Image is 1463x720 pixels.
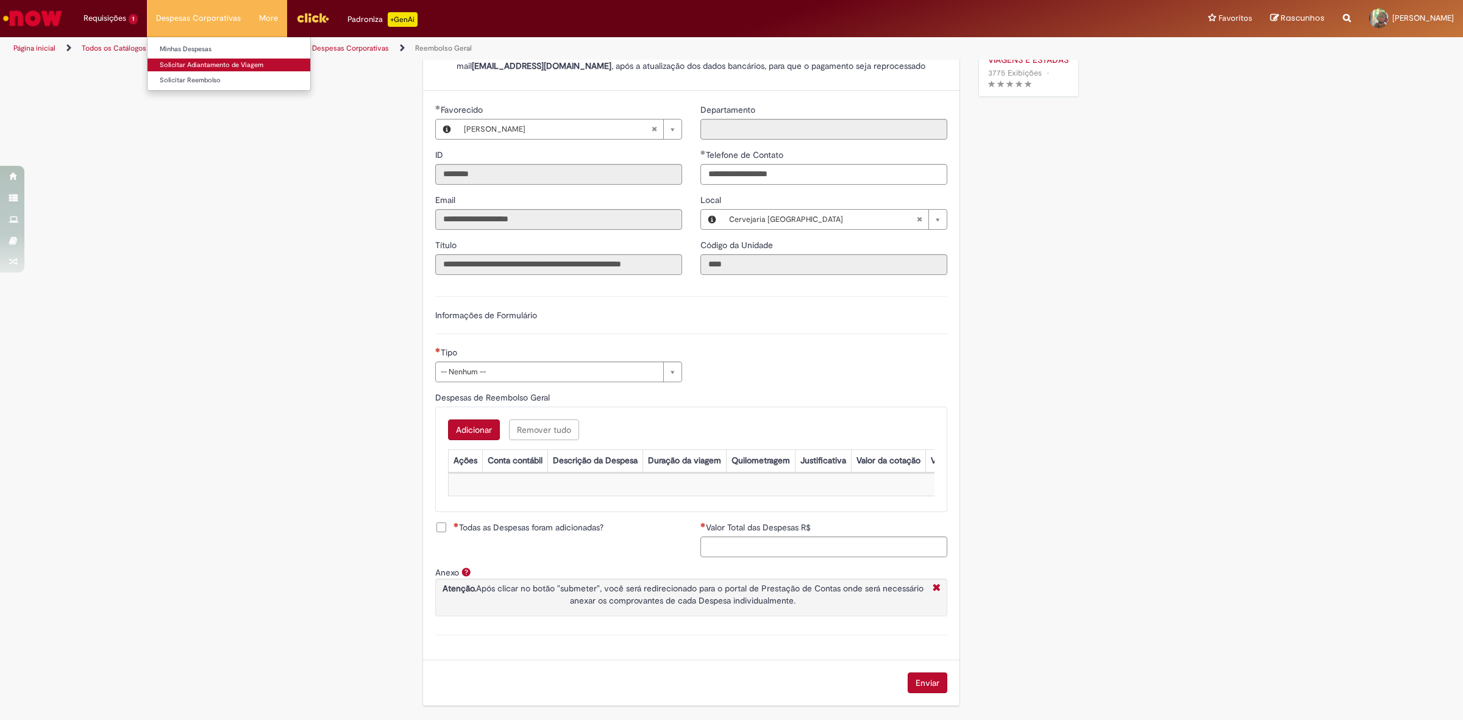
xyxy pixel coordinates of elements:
[156,12,241,24] span: Despesas Corporativas
[448,449,482,472] th: Ações
[129,14,138,24] span: 1
[435,254,682,275] input: Título
[925,449,990,472] th: Valor por Litro
[458,119,682,139] a: [PERSON_NAME]Limpar campo Favorecido
[454,522,459,527] span: Necessários
[148,43,310,56] a: Minhas Despesas
[441,347,460,358] span: Tipo
[147,37,311,91] ul: Despesas Corporativas
[700,150,706,155] span: Obrigatório Preenchido
[443,583,476,594] strong: Atenção.
[415,43,472,53] a: Reembolso Geral
[729,210,916,229] span: Cervejaria [GEOGRAPHIC_DATA]
[347,12,418,27] div: Padroniza
[700,240,775,251] span: Somente leitura - Código da Unidade
[700,164,947,185] input: Telefone de Contato
[1392,13,1454,23] span: [PERSON_NAME]
[1219,12,1252,24] span: Favoritos
[441,362,657,382] span: -- Nenhum --
[700,104,758,115] span: Somente leitura - Departamento
[9,37,966,60] ul: Trilhas de página
[435,310,537,321] label: Informações de Formulário
[296,9,329,27] img: click_logo_yellow_360x200.png
[482,449,547,472] th: Conta contábil
[435,392,552,403] span: Despesas de Reembolso Geral
[435,240,459,251] span: Somente leitura - Título
[795,449,851,472] th: Justificativa
[1044,65,1052,81] span: •
[723,210,947,229] a: Cervejaria [GEOGRAPHIC_DATA]Limpar campo Local
[1281,12,1325,24] span: Rascunhos
[547,449,643,472] th: Descrição da Despesa
[435,348,441,352] span: Necessários
[700,239,775,251] label: Somente leitura - Código da Unidade
[700,194,724,205] span: Local
[1270,13,1325,24] a: Rascunhos
[700,536,947,557] input: Valor Total das Despesas R$
[435,48,947,72] p: Se o seu reembolso não for efetuado na data informada na solução do chamado, entrar em contato co...
[441,104,485,115] span: Necessários - Favorecido
[439,582,927,607] p: Após clicar no botão "submeter", você será redirecionado para o portal de Prestação de Contas ond...
[464,119,651,139] span: [PERSON_NAME]
[910,210,928,229] abbr: Limpar campo Local
[388,12,418,27] p: +GenAi
[700,119,947,140] input: Departamento
[435,209,682,230] input: Email
[435,194,458,205] span: Somente leitura - Email
[700,104,758,116] label: Somente leitura - Departamento
[435,149,446,160] span: Somente leitura - ID
[1,6,64,30] img: ServiceNow
[701,210,723,229] button: Local, Visualizar este registro Cervejaria Rio de Janeiro
[706,522,813,533] span: Valor Total das Despesas R$
[700,254,947,275] input: Código da Unidade
[82,43,146,53] a: Todos os Catálogos
[454,521,603,533] span: Todas as Despesas foram adicionadas?
[472,60,611,71] strong: [EMAIL_ADDRESS][DOMAIN_NAME]
[13,43,55,53] a: Página inicial
[435,164,682,185] input: ID
[435,567,459,578] label: Anexo
[435,105,441,110] span: Obrigatório Preenchido
[988,68,1042,78] span: 3775 Exibições
[706,149,786,160] span: Telefone de Contato
[851,449,925,472] th: Valor da cotação
[726,449,795,472] th: Quilometragem
[312,43,389,53] a: Despesas Corporativas
[645,119,663,139] abbr: Limpar campo Favorecido
[459,567,474,577] span: Ajuda para Anexo
[148,59,310,72] a: Solicitar Adiantamento de Viagem
[436,119,458,139] button: Favorecido, Visualizar este registro Gabriel De Andrade Furtado
[700,522,706,527] span: Necessários
[435,239,459,251] label: Somente leitura - Título
[435,149,446,161] label: Somente leitura - ID
[448,419,500,440] button: Add a row for Despesas de Reembolso Geral
[435,194,458,206] label: Somente leitura - Email
[84,12,126,24] span: Requisições
[259,12,278,24] span: More
[643,449,726,472] th: Duração da viagem
[930,582,944,595] i: Fechar More information Por anexo
[908,672,947,693] button: Enviar
[148,74,310,87] a: Solicitar Reembolso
